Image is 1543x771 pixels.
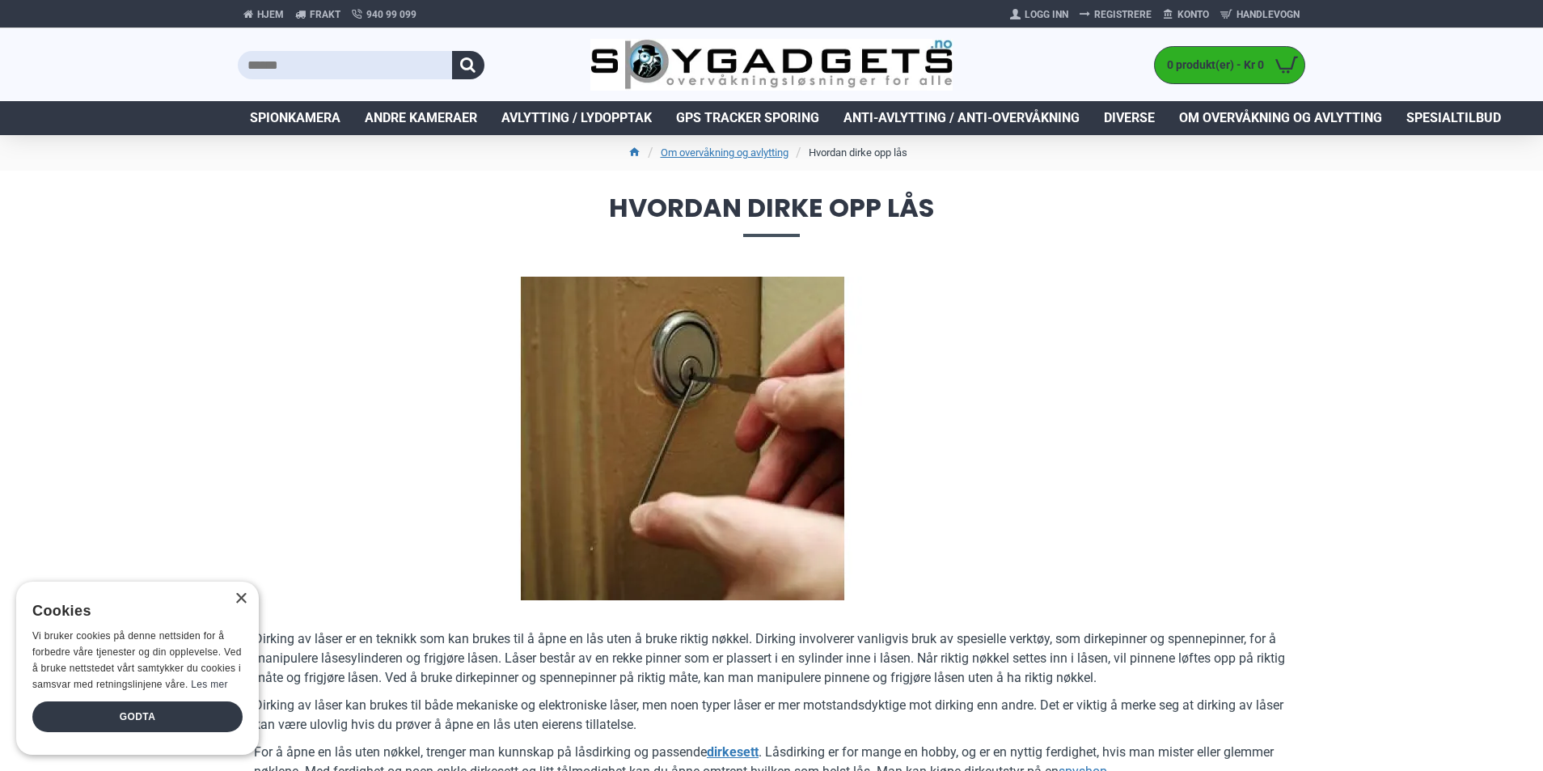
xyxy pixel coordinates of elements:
span: Konto [1177,7,1209,22]
a: Anti-avlytting / Anti-overvåkning [831,101,1092,135]
a: 0 produkt(er) - Kr 0 [1155,47,1304,83]
span: Frakt [310,7,340,22]
p: Dirking av låser kan brukes til både mekaniske og elektroniske låser, men noen typer låser er mer... [254,696,1289,735]
span: Om overvåkning og avlytting [1179,108,1382,128]
span: Registrere [1094,7,1152,22]
span: 0 produkt(er) - Kr 0 [1155,57,1268,74]
span: 940 99 099 [366,7,416,22]
span: Andre kameraer [365,108,477,128]
a: Om overvåkning og avlytting [661,145,788,161]
span: Vi bruker cookies på denne nettsiden for å forbedre våre tjenester og din opplevelse. Ved å bruke... [32,630,242,689]
a: dirkesett [707,743,759,762]
span: Hvordan dirke opp lås [238,195,1305,236]
a: Om overvåkning og avlytting [1167,101,1394,135]
a: Avlytting / Lydopptak [489,101,664,135]
span: Diverse [1104,108,1155,128]
span: Logg Inn [1025,7,1068,22]
p: Dirking av låser er en teknikk som kan brukes til å åpne en lås uten å bruke riktig nøkkel. Dirki... [254,629,1289,688]
a: Konto [1157,2,1215,28]
a: GPS Tracker Sporing [664,101,831,135]
span: GPS Tracker Sporing [676,108,819,128]
span: Anti-avlytting / Anti-overvåkning [843,108,1080,128]
a: Andre kameraer [353,101,489,135]
a: Spionkamera [238,101,353,135]
a: Handlevogn [1215,2,1305,28]
div: Close [235,593,247,605]
a: Spesialtilbud [1394,101,1513,135]
span: Handlevogn [1237,7,1300,22]
div: Godta [32,701,243,732]
span: Spionkamera [250,108,340,128]
span: Hjem [257,7,284,22]
img: SpyGadgets.no [590,39,953,91]
a: Logg Inn [1004,2,1074,28]
a: Les mer, opens a new window [191,679,227,690]
a: Diverse [1092,101,1167,135]
span: Avlytting / Lydopptak [501,108,652,128]
img: Hvordan dirke opp lås [254,277,1111,600]
a: Registrere [1074,2,1157,28]
span: Spesialtilbud [1406,108,1501,128]
u: dirkesett [707,744,759,760]
div: Cookies [32,594,232,629]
